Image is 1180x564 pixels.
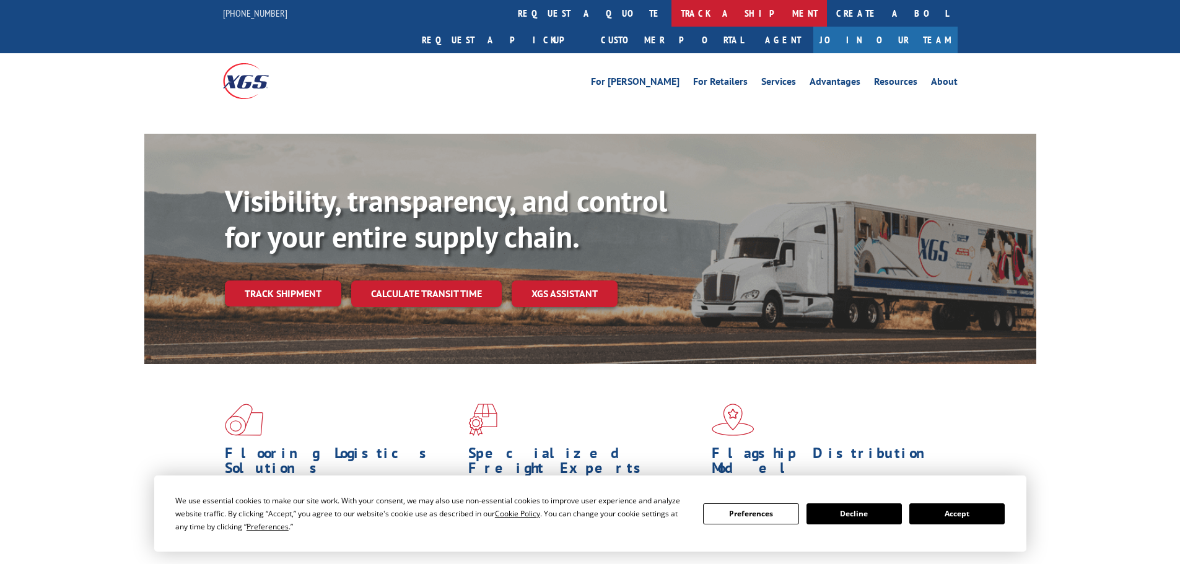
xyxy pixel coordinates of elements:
[712,446,946,482] h1: Flagship Distribution Model
[351,280,502,307] a: Calculate transit time
[592,27,753,53] a: Customer Portal
[154,475,1026,552] div: Cookie Consent Prompt
[225,446,459,482] h1: Flooring Logistics Solutions
[810,77,860,90] a: Advantages
[468,404,497,436] img: xgs-icon-focused-on-flooring-red
[512,280,618,307] a: XGS ASSISTANT
[874,77,917,90] a: Resources
[175,494,688,533] div: We use essential cookies to make our site work. With your consent, we may also use non-essential ...
[223,7,287,19] a: [PHONE_NUMBER]
[413,27,592,53] a: Request a pickup
[225,181,667,256] b: Visibility, transparency, and control for your entire supply chain.
[806,503,902,524] button: Decline
[813,27,958,53] a: Join Our Team
[909,503,1005,524] button: Accept
[591,77,680,90] a: For [PERSON_NAME]
[225,404,263,436] img: xgs-icon-total-supply-chain-intelligence-red
[761,77,796,90] a: Services
[703,503,798,524] button: Preferences
[712,404,754,436] img: xgs-icon-flagship-distribution-model-red
[468,446,702,482] h1: Specialized Freight Experts
[693,77,748,90] a: For Retailers
[225,280,341,306] a: Track shipment
[931,77,958,90] a: About
[753,27,813,53] a: Agent
[247,521,289,532] span: Preferences
[495,508,540,519] span: Cookie Policy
